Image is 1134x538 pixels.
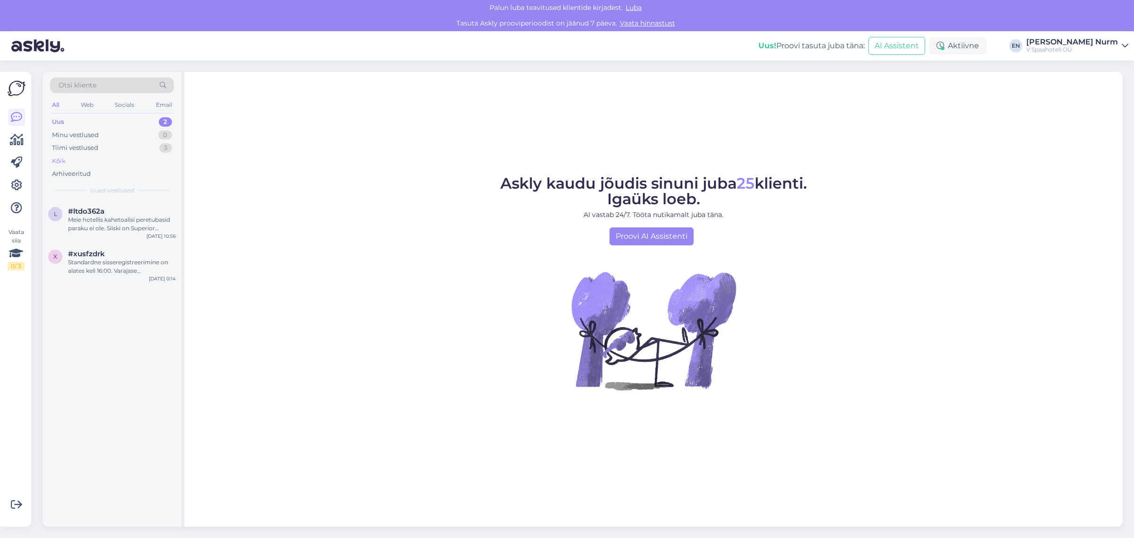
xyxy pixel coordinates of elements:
[929,37,987,54] div: Aktiivne
[8,79,26,97] img: Askly Logo
[737,174,755,192] span: 25
[568,245,739,416] img: No Chat active
[52,156,66,166] div: Kõik
[500,210,807,220] p: AI vastab 24/7. Tööta nutikamalt juba täna.
[52,130,99,140] div: Minu vestlused
[868,37,925,55] button: AI Assistent
[159,143,172,153] div: 3
[52,117,64,127] div: Uus
[68,216,176,233] div: Meie hotellis kahetoalisi peretubasid paraku ei ole. Siiski on Superior toaklassis kaks toapaari,...
[617,19,678,27] a: Vaata hinnastust
[1009,39,1022,52] div: EN
[52,169,91,179] div: Arhiveeritud
[500,174,807,208] span: Askly kaudu jõudis sinuni juba klienti. Igaüks loeb.
[758,40,865,52] div: Proovi tasuta juba täna:
[68,258,176,275] div: Standardne sisseregistreerimine on alates kell 16:00. Varajase sisseregistreerimise võimaluse ja ...
[158,130,172,140] div: 0
[8,228,25,270] div: Vaata siia
[1026,38,1128,53] a: [PERSON_NAME] NurmV Spaahotell OÜ
[610,227,694,245] a: Proovi AI Assistenti
[113,99,136,111] div: Socials
[90,186,134,195] span: Uued vestlused
[8,262,25,270] div: 0 / 3
[79,99,95,111] div: Web
[52,143,98,153] div: Tiimi vestlused
[146,233,176,240] div: [DATE] 10:56
[1026,46,1118,53] div: V Spaahotell OÜ
[159,117,172,127] div: 2
[68,250,105,258] span: #xusfzdrk
[149,275,176,282] div: [DATE] 0:14
[1026,38,1118,46] div: [PERSON_NAME] Nurm
[53,253,57,260] span: x
[68,207,104,216] span: #ltdo362a
[54,210,57,217] span: l
[59,80,96,90] span: Otsi kliente
[154,99,174,111] div: Email
[758,41,776,50] b: Uus!
[50,99,61,111] div: All
[623,3,644,12] span: Luba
